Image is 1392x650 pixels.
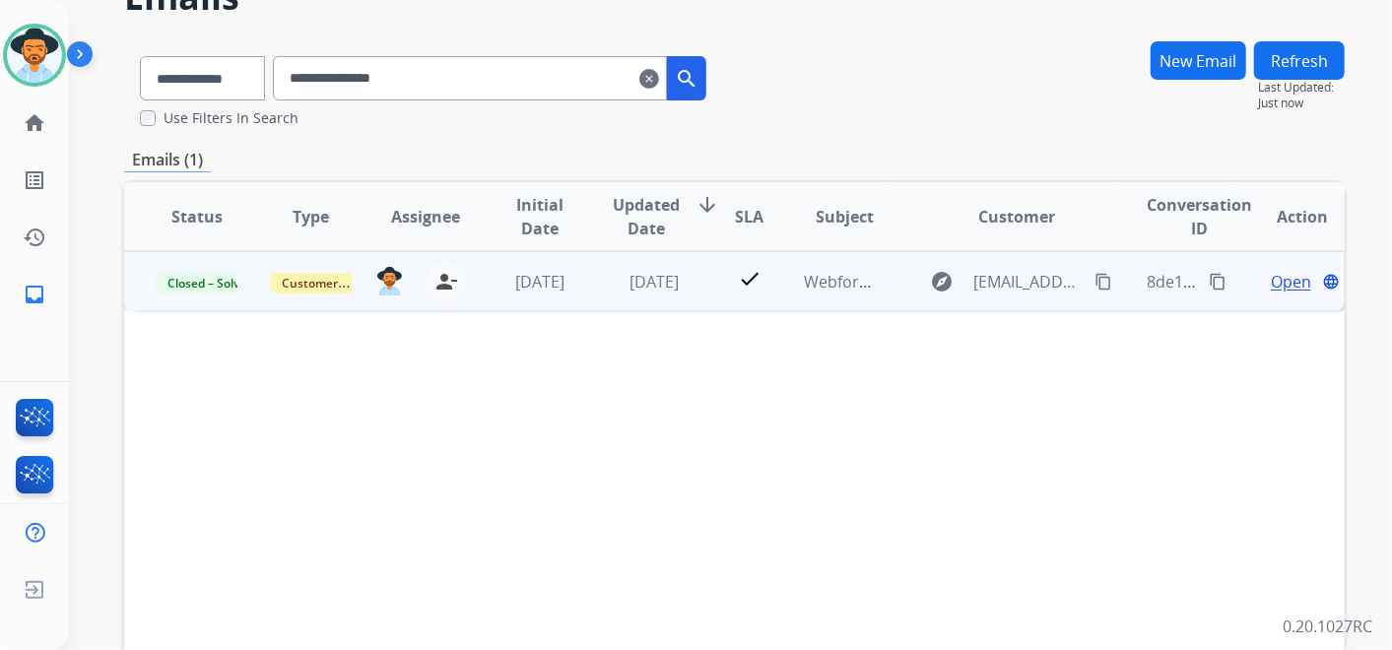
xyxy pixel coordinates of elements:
span: [DATE] [630,271,679,292]
p: 0.20.1027RC [1283,615,1372,638]
img: agent-avatar [376,267,403,295]
span: Subject [816,205,874,228]
mat-icon: language [1322,273,1340,291]
mat-icon: content_copy [1094,273,1112,291]
span: Customer [978,205,1055,228]
mat-icon: person_remove [434,270,458,293]
span: Webform from [EMAIL_ADDRESS][DOMAIN_NAME] on [DATE] [804,271,1250,292]
span: Just now [1258,96,1345,111]
span: SLA [735,205,763,228]
span: Initial Date [498,193,580,240]
mat-icon: explore [930,270,954,293]
mat-icon: history [23,226,46,249]
mat-icon: home [23,111,46,135]
span: Last Updated: [1258,80,1345,96]
span: Closed – Solved [156,273,265,293]
label: Use Filters In Search [164,108,298,128]
span: Updated Date [614,193,681,240]
span: [DATE] [515,271,564,292]
button: New Email [1151,41,1246,80]
mat-icon: content_copy [1209,273,1226,291]
mat-icon: check [738,267,762,291]
span: Status [171,205,223,228]
button: Refresh [1254,41,1345,80]
span: Conversation ID [1148,193,1253,240]
span: [EMAIL_ADDRESS][DOMAIN_NAME] [973,270,1083,293]
span: Customer Support [270,273,398,293]
span: Open [1271,270,1311,293]
mat-icon: list_alt [23,168,46,192]
mat-icon: inbox [23,283,46,306]
mat-icon: arrow_downward [696,193,720,217]
span: Assignee [391,205,460,228]
mat-icon: clear [639,67,659,91]
img: avatar [7,28,62,83]
th: Action [1230,182,1345,251]
span: Type [293,205,329,228]
mat-icon: search [675,67,698,91]
p: Emails (1) [124,148,211,172]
